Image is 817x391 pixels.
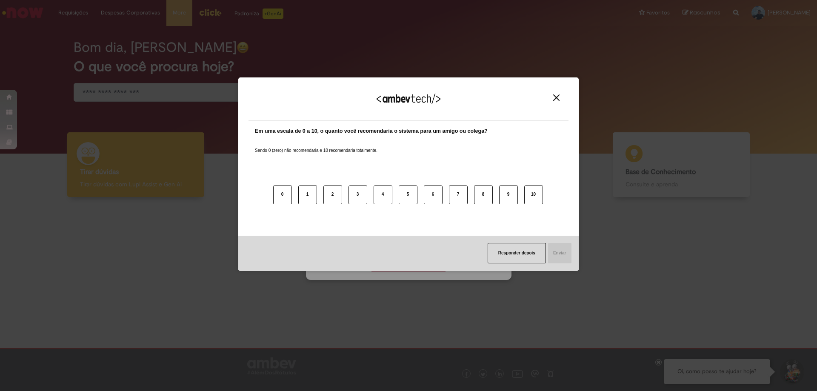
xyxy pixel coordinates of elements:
[298,186,317,204] button: 1
[553,94,560,101] img: Close
[449,186,468,204] button: 7
[323,186,342,204] button: 2
[524,186,543,204] button: 10
[424,186,443,204] button: 6
[551,94,562,101] button: Close
[474,186,493,204] button: 8
[374,186,392,204] button: 4
[399,186,417,204] button: 5
[349,186,367,204] button: 3
[255,127,488,135] label: Em uma escala de 0 a 10, o quanto você recomendaria o sistema para um amigo ou colega?
[273,186,292,204] button: 0
[377,94,440,104] img: Logo Ambevtech
[499,186,518,204] button: 9
[488,243,546,263] button: Responder depois
[255,137,377,154] label: Sendo 0 (zero) não recomendaria e 10 recomendaria totalmente.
